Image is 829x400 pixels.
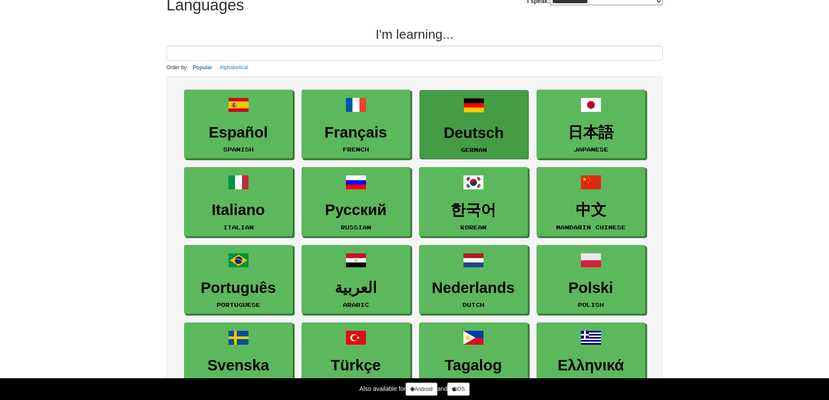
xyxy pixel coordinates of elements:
a: ItalianoItalian [184,167,293,236]
a: EspañolSpanish [184,90,293,159]
h2: I'm learning... [167,27,663,41]
h3: 日本語 [541,124,641,141]
small: Mandarin Chinese [556,224,626,230]
h3: Nederlands [424,279,523,296]
a: 日本語Japanese [537,90,645,159]
a: SvenskaSwedish [184,323,293,392]
h3: Tagalog [424,357,523,374]
a: TürkçeTurkish [302,323,410,392]
small: Dutch [463,302,484,308]
small: Arabic [343,302,369,308]
small: Japanese [574,146,608,152]
small: Spanish [223,146,254,152]
small: Korean [460,224,487,230]
h3: العربية [306,279,406,296]
small: Portuguese [217,302,260,308]
a: ΕλληνικάGreek [537,323,645,392]
a: TagalogTagalog [419,323,528,392]
button: Alphabetical [217,63,251,72]
a: 한국어Korean [419,167,528,236]
h3: Português [189,279,288,296]
a: РусскийRussian [302,167,410,236]
small: Russian [341,224,371,230]
h3: Italiano [189,202,288,218]
a: 中文Mandarin Chinese [537,167,645,236]
a: iOS [447,383,470,396]
a: DeutschGerman [420,90,528,159]
h3: Deutsch [424,124,524,141]
h3: Svenska [189,357,288,374]
a: Android [406,383,437,396]
button: Popular [190,63,215,72]
a: FrançaisFrench [302,90,410,159]
a: PolskiPolish [537,245,645,314]
a: NederlandsDutch [419,245,528,314]
small: Order by: [167,64,188,71]
small: Polish [578,302,604,308]
small: German [461,147,487,153]
h3: Polski [541,279,641,296]
a: العربيةArabic [302,245,410,314]
h3: 中文 [541,202,641,218]
h3: Русский [306,202,406,218]
h3: 한국어 [424,202,523,218]
small: Italian [223,224,254,230]
a: PortuguêsPortuguese [184,245,293,314]
h3: Español [189,124,288,141]
h3: Ελληνικά [541,357,641,374]
h3: Français [306,124,406,141]
h3: Türkçe [306,357,406,374]
small: French [343,146,369,152]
